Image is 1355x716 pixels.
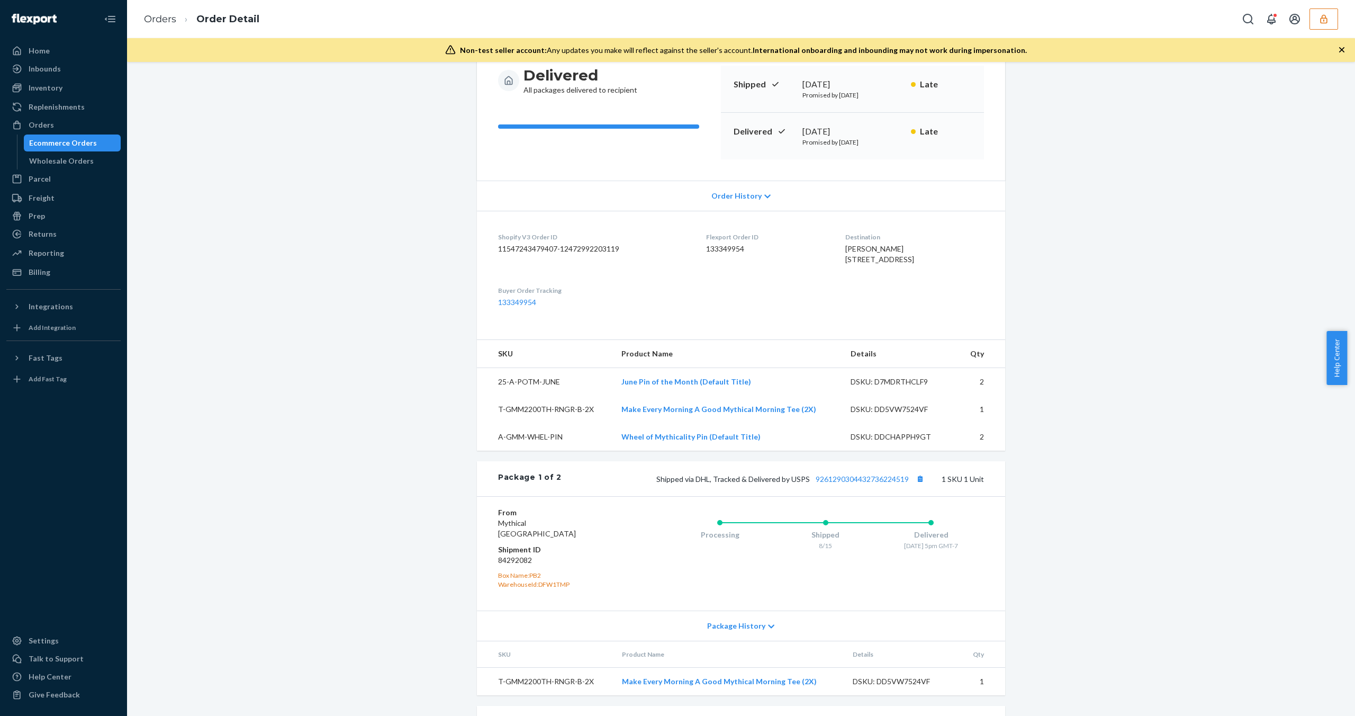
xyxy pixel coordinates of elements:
[6,117,121,133] a: Orders
[878,530,984,540] div: Delivered
[6,298,121,315] button: Integrations
[29,174,51,184] div: Parcel
[851,432,950,442] div: DSKU: DDCHAPPH9GT
[29,102,85,112] div: Replenishments
[621,405,816,414] a: Make Every Morning A Good Mythical Morning Tee (2X)
[29,83,62,93] div: Inventory
[498,298,536,307] a: 133349954
[6,99,121,115] a: Replenishments
[961,641,1005,668] th: Qty
[498,580,625,589] div: WarehouseId: DFW1TMP
[6,171,121,187] a: Parcel
[29,229,57,239] div: Returns
[853,676,952,687] div: DSKU: DD5VW7524VF
[802,126,902,138] div: [DATE]
[12,14,57,24] img: Flexport logo
[498,472,562,486] div: Package 1 of 2
[707,621,765,631] span: Package History
[29,211,45,221] div: Prep
[816,475,909,484] a: 9261290304432736224519
[196,13,259,25] a: Order Detail
[477,340,613,368] th: SKU
[523,66,637,95] div: All packages delivered to recipient
[29,690,80,700] div: Give Feedback
[6,371,121,388] a: Add Fast Tag
[498,544,625,555] dt: Shipment ID
[711,191,762,201] span: Order History
[6,190,121,207] a: Freight
[29,374,67,383] div: Add Fast Tag
[958,368,1005,396] td: 2
[29,323,76,332] div: Add Integration
[523,66,637,85] h3: Delivered
[958,423,1005,451] td: 2
[460,45,1027,56] div: Any updates you make will reflect against the seller's account.
[29,193,55,203] div: Freight
[498,571,625,580] div: Box Name: PB2
[477,423,613,451] td: A-GMM-WHEL-PIN
[802,78,902,91] div: [DATE]
[706,232,828,241] dt: Flexport Order ID
[734,126,794,138] p: Delivered
[613,340,842,368] th: Product Name
[613,641,844,668] th: Product Name
[878,541,984,550] div: [DATE] 5pm GMT-7
[477,396,613,423] td: T-GMM2200TH-RNGR-B-2X
[498,507,625,518] dt: From
[6,79,121,96] a: Inventory
[958,396,1005,423] td: 1
[6,208,121,225] a: Prep
[6,686,121,703] button: Give Feedback
[656,475,927,484] span: Shipped via DHL, Tracked & Delivered by USPS
[460,46,547,55] span: Non-test seller account:
[773,530,879,540] div: Shipped
[100,8,121,30] button: Close Navigation
[6,60,121,77] a: Inbounds
[1261,8,1282,30] button: Open notifications
[29,636,59,646] div: Settings
[477,667,613,695] td: T-GMM2200TH-RNGR-B-2X
[6,264,121,281] a: Billing
[29,46,50,56] div: Home
[621,432,761,441] a: Wheel of Mythicality Pin (Default Title)
[842,340,959,368] th: Details
[498,286,689,295] dt: Buyer Order Tracking
[851,377,950,387] div: DSKU: D7MDRTHCLF9
[6,632,121,649] a: Settings
[477,641,613,668] th: SKU
[773,541,879,550] div: 8/15
[29,672,71,682] div: Help Center
[622,677,817,686] a: Make Every Morning A Good Mythical Morning Tee (2X)
[845,232,984,241] dt: Destination
[802,91,902,100] p: Promised by [DATE]
[477,368,613,396] td: 25-A-POTM-JUNE
[29,267,50,278] div: Billing
[498,555,625,566] dd: 84292082
[29,248,64,258] div: Reporting
[6,226,121,243] a: Returns
[29,353,62,363] div: Fast Tags
[753,46,1027,55] span: International onboarding and inbounding may not work during impersonation.
[1326,331,1347,385] button: Help Center
[851,404,950,415] div: DSKU: DD5VW7524VF
[24,153,121,169] a: Wholesale Orders
[958,340,1005,368] th: Qty
[6,650,121,667] a: Talk to Support
[961,667,1005,695] td: 1
[845,244,914,264] span: [PERSON_NAME] [STREET_ADDRESS]
[920,78,971,91] p: Late
[498,518,576,538] span: Mythical [GEOGRAPHIC_DATA]
[802,138,902,147] p: Promised by [DATE]
[135,4,268,35] ol: breadcrumbs
[6,350,121,366] button: Fast Tags
[667,530,773,540] div: Processing
[29,156,94,166] div: Wholesale Orders
[913,472,927,486] button: Copy tracking number
[29,301,73,312] div: Integrations
[6,245,121,262] a: Reporting
[6,319,121,336] a: Add Integration
[24,135,121,151] a: Ecommerce Orders
[29,120,54,130] div: Orders
[734,78,794,91] p: Shipped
